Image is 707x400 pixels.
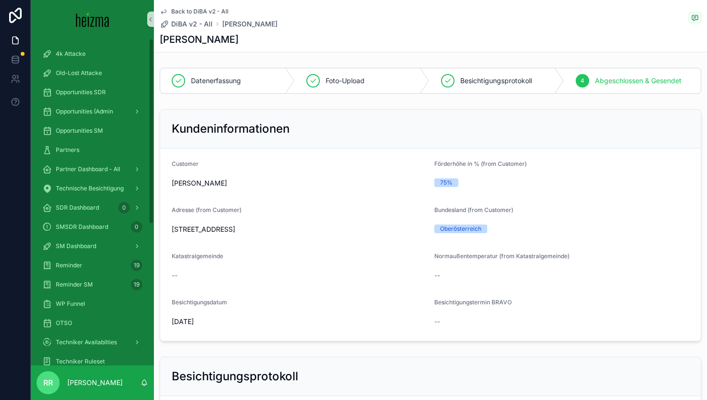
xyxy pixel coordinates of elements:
a: WP Funnel [37,295,148,312]
span: Partner Dashboard - All [56,165,120,173]
span: RR [43,377,53,388]
span: OTSO [56,319,72,327]
a: [PERSON_NAME] [222,19,278,29]
a: Back to DiBA v2 - All [160,8,228,15]
span: Besichtigungsprotokoll [460,76,532,86]
span: Förderhöhe in % (from Customer) [434,160,527,167]
span: Reminder SM [56,281,93,288]
div: 19 [131,260,142,271]
span: Katastralgemeinde [172,252,223,260]
div: 0 [118,202,130,213]
span: Opportunities SDR [56,88,106,96]
span: Opportunities SM [56,127,103,135]
a: Reminder19 [37,257,148,274]
span: Abgeschlossen & Gesendet [595,76,682,86]
span: DiBA v2 - All [171,19,213,29]
div: Oberösterreich [440,225,481,233]
a: Partner Dashboard - All [37,161,148,178]
a: SMSDR Dashboard0 [37,218,148,236]
span: Opportunities (Admin [56,108,113,115]
span: [PERSON_NAME] [172,178,227,188]
span: [DATE] [172,317,427,326]
h2: Besichtigungsprotokoll [172,369,298,384]
div: 19 [131,279,142,290]
a: Partners [37,141,148,159]
span: Partners [56,146,79,154]
a: SDR Dashboard0 [37,199,148,216]
span: Reminder [56,262,82,269]
div: scrollable content [31,38,154,365]
span: [STREET_ADDRESS] [172,225,427,234]
span: Techniker Availabilties [56,338,117,346]
span: SM Dashboard [56,242,96,250]
img: App logo [76,12,109,27]
span: Adresse (from Customer) [172,206,241,213]
span: -- [434,271,440,280]
span: Back to DiBA v2 - All [171,8,228,15]
a: Opportunities SDR [37,84,148,101]
span: 4k Attacke [56,50,86,58]
a: Technische Besichtigung [37,180,148,197]
a: OTSO [37,314,148,332]
span: WP Funnel [56,300,85,308]
a: SM Dashboard [37,237,148,255]
div: 75% [440,178,453,187]
a: DiBA v2 - All [160,19,213,29]
span: SMSDR Dashboard [56,223,108,231]
span: Customer [172,160,199,167]
span: Besichtigungsdatum [172,299,227,306]
div: 0 [131,221,142,233]
span: -- [434,317,440,326]
span: SDR Dashboard [56,204,99,212]
a: Techniker Availabilties [37,334,148,351]
a: Opportunities (Admin [37,103,148,120]
a: Opportunities SM [37,122,148,139]
span: Techniker Ruleset [56,358,105,365]
a: Reminder SM19 [37,276,148,293]
span: 4 [581,77,584,85]
p: [PERSON_NAME] [67,378,123,387]
span: Technische Besichtigung [56,185,124,192]
span: Old-Lost Attacke [56,69,102,77]
a: Old-Lost Attacke [37,64,148,82]
span: -- [172,271,177,280]
span: Datenerfassung [191,76,241,86]
span: Bundesland (from Customer) [434,206,513,213]
span: Besichtigungstermin BRAVO [434,299,512,306]
a: 4k Attacke [37,45,148,62]
h1: [PERSON_NAME] [160,33,239,46]
h2: Kundeninformationen [172,121,290,137]
span: Foto-Upload [326,76,365,86]
a: Techniker Ruleset [37,353,148,370]
span: Normaußentemperatur (from Katastralgemeinde) [434,252,569,260]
